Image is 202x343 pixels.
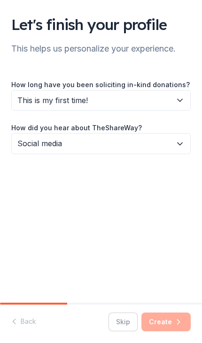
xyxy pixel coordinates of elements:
[11,80,190,89] label: How long have you been soliciting in-kind donations?
[11,41,191,56] div: This helps us personalize your experience.
[11,133,191,154] button: Social media
[11,90,191,111] button: This is my first time!
[17,137,171,149] span: Social media
[11,123,142,133] label: How did you hear about TheShareWay?
[17,94,171,106] span: This is my first time!
[11,15,191,34] div: Let's finish your profile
